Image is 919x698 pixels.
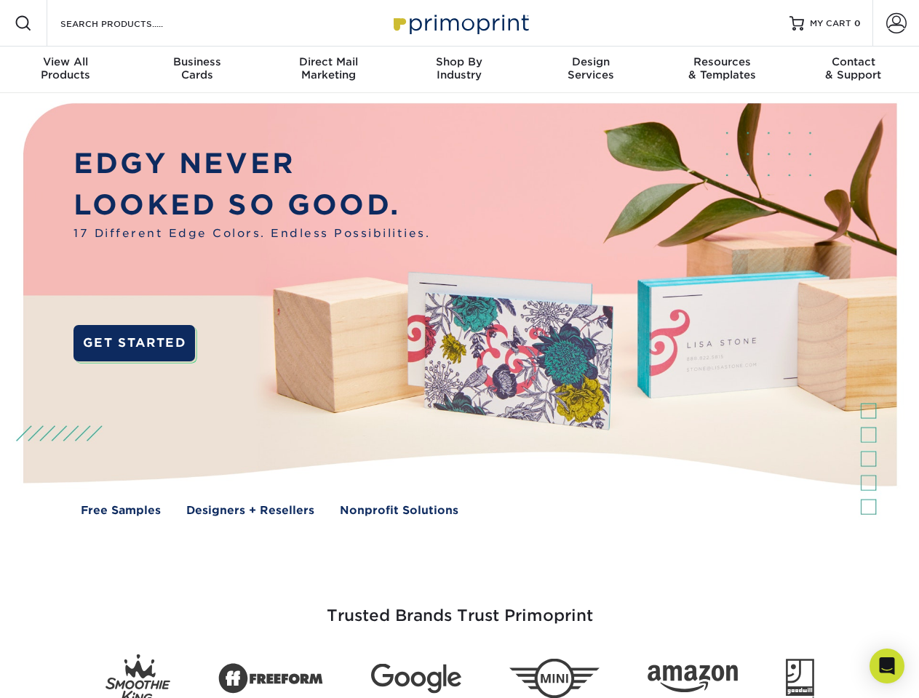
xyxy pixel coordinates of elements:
img: Primoprint [387,7,533,39]
img: Goodwill [786,659,814,698]
img: Google [371,664,461,694]
span: Shop By [394,55,525,68]
span: 0 [854,18,861,28]
a: Resources& Templates [656,47,787,93]
span: Resources [656,55,787,68]
span: Business [131,55,262,68]
div: Marketing [263,55,394,81]
span: 17 Different Edge Colors. Endless Possibilities. [73,225,430,242]
span: Direct Mail [263,55,394,68]
p: LOOKED SO GOOD. [73,185,430,226]
div: Industry [394,55,525,81]
a: Direct MailMarketing [263,47,394,93]
a: Free Samples [81,502,161,519]
div: Services [525,55,656,81]
span: MY CART [810,17,851,30]
span: Contact [788,55,919,68]
a: Contact& Support [788,47,919,93]
h3: Trusted Brands Trust Primoprint [34,571,886,643]
div: Cards [131,55,262,81]
div: & Templates [656,55,787,81]
div: & Support [788,55,919,81]
a: Designers + Resellers [186,502,314,519]
p: EDGY NEVER [73,143,430,185]
div: Open Intercom Messenger [870,649,904,683]
span: Design [525,55,656,68]
a: BusinessCards [131,47,262,93]
input: SEARCH PRODUCTS..... [59,15,201,32]
a: Shop ByIndustry [394,47,525,93]
img: Amazon [648,665,738,693]
a: Nonprofit Solutions [340,502,458,519]
a: GET STARTED [73,325,195,361]
a: DesignServices [525,47,656,93]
